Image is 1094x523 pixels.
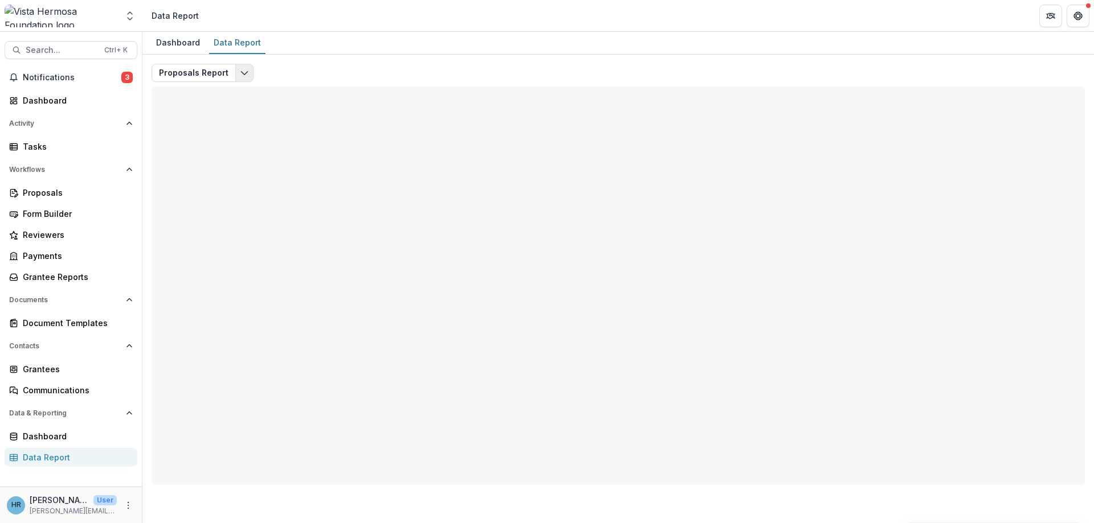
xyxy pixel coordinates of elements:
div: Data Report [209,34,266,51]
button: Open Contacts [5,337,137,355]
a: Payments [5,246,137,265]
div: Tasks [23,141,128,153]
div: Grantee Reports [23,271,128,283]
div: Communications [23,384,128,396]
button: Search... [5,41,137,59]
a: Document Templates [5,314,137,332]
div: Ctrl + K [102,44,130,56]
a: Proposals [5,183,137,202]
span: Contacts [9,342,121,350]
a: Dashboard [5,91,137,110]
button: Open Activity [5,114,137,133]
div: Document Templates [23,317,128,329]
a: Dashboard [152,32,205,54]
p: User [93,495,117,505]
p: [PERSON_NAME][EMAIL_ADDRESS][DOMAIN_NAME] [30,506,117,516]
div: Dashboard [152,34,205,51]
span: Data & Reporting [9,409,121,417]
button: Open entity switcher [122,5,138,27]
button: Proposals Report [152,64,236,82]
div: Reviewers [23,229,128,241]
a: Tasks [5,137,137,156]
nav: breadcrumb [147,7,203,24]
a: Dashboard [5,427,137,446]
span: Search... [26,46,97,55]
div: Dashboard [23,430,128,442]
a: Communications [5,381,137,400]
button: Open Documents [5,291,137,309]
span: Workflows [9,166,121,174]
div: Data Report [152,10,199,22]
button: Get Help [1067,5,1089,27]
img: Vista Hermosa Foundation logo [5,5,117,27]
a: Reviewers [5,225,137,244]
span: 3 [121,72,133,83]
div: Dashboard [23,94,128,106]
button: Open Workflows [5,160,137,179]
button: Notifications3 [5,68,137,87]
button: More [121,499,135,512]
a: Grantees [5,360,137,378]
span: Documents [9,296,121,304]
button: Open Data & Reporting [5,404,137,422]
span: Notifications [23,73,121,83]
a: Form Builder [5,204,137,223]
div: Grantees [23,363,128,375]
div: Payments [23,250,128,262]
p: [PERSON_NAME] [30,494,89,506]
a: Data Report [209,32,266,54]
div: Data Report [23,451,128,463]
div: Hannah Roosendaal [11,501,21,509]
button: Edit selected report [235,64,254,82]
div: Proposals [23,187,128,199]
span: Activity [9,120,121,127]
a: Data Report [5,448,137,467]
a: Grantee Reports [5,267,137,286]
button: Partners [1039,5,1062,27]
div: Form Builder [23,208,128,220]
